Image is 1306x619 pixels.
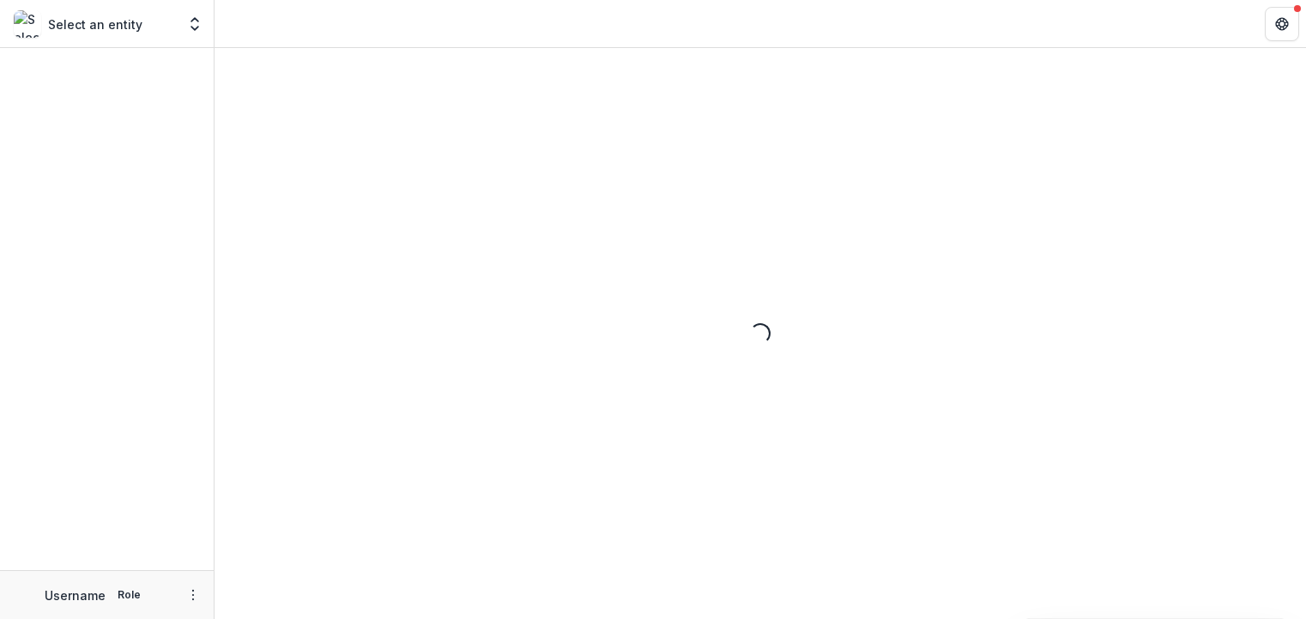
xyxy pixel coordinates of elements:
[183,585,203,605] button: More
[45,586,106,604] p: Username
[183,7,207,41] button: Open entity switcher
[14,10,41,38] img: Select an entity
[48,15,142,33] p: Select an entity
[1265,7,1299,41] button: Get Help
[112,587,146,603] p: Role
